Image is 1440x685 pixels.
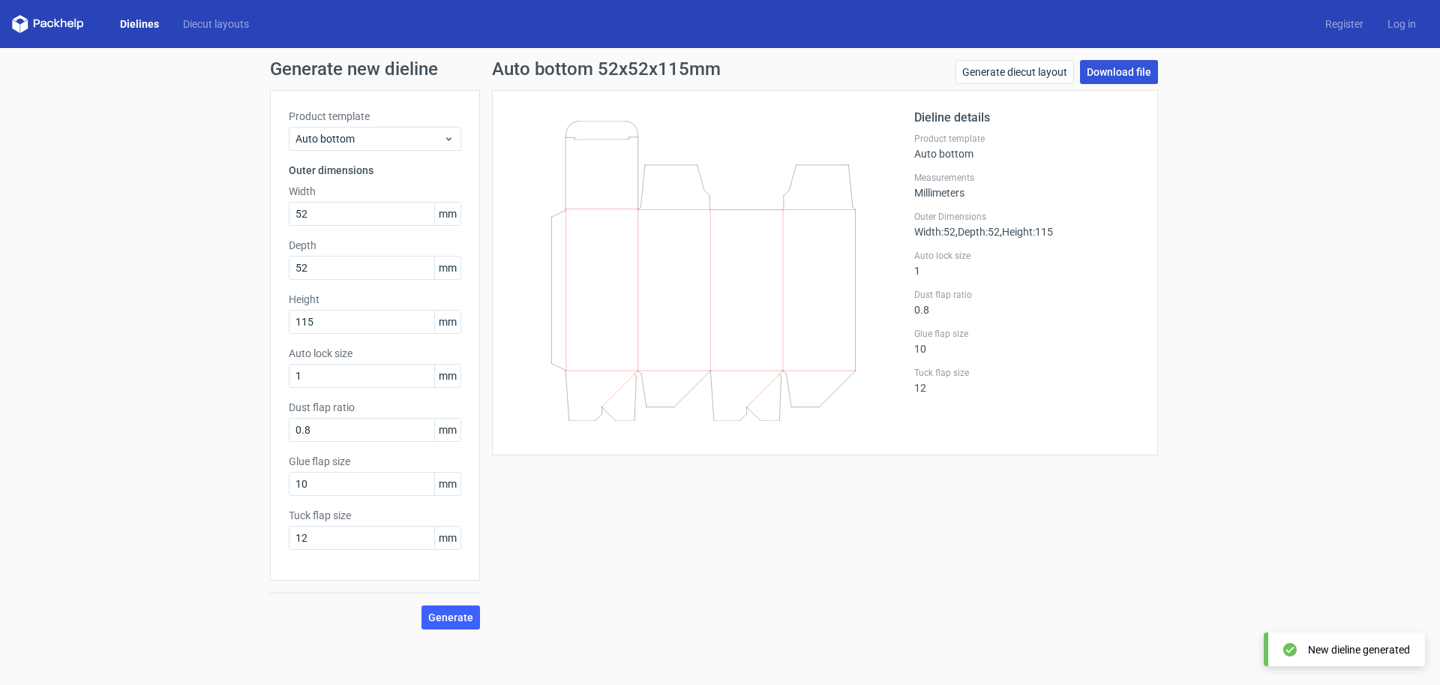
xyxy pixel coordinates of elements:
[289,238,461,253] label: Depth
[914,250,1139,262] label: Auto lock size
[914,172,1139,184] label: Measurements
[270,60,1170,78] h1: Generate new dieline
[289,184,461,199] label: Width
[914,328,1139,355] div: 10
[1080,60,1158,84] a: Download file
[289,292,461,307] label: Height
[289,400,461,415] label: Dust flap ratio
[434,203,460,225] span: mm
[914,367,1139,379] label: Tuck flap size
[914,211,1139,223] label: Outer Dimensions
[914,289,1139,301] label: Dust flap ratio
[914,250,1139,277] div: 1
[1000,226,1053,238] span: , Height : 115
[492,60,721,78] h1: Auto bottom 52x52x115mm
[1308,642,1410,657] div: New dieline generated
[434,365,460,387] span: mm
[171,17,261,32] a: Diecut layouts
[434,527,460,549] span: mm
[914,133,1139,145] label: Product template
[955,60,1074,84] a: Generate diecut layout
[914,328,1139,340] label: Glue flap size
[434,257,460,279] span: mm
[914,172,1139,199] div: Millimeters
[1313,17,1375,32] a: Register
[289,454,461,469] label: Glue flap size
[914,109,1139,127] h2: Dieline details
[289,163,461,178] h3: Outer dimensions
[295,131,443,146] span: Auto bottom
[289,508,461,523] label: Tuck flap size
[289,346,461,361] label: Auto lock size
[914,133,1139,160] div: Auto bottom
[955,226,1000,238] span: , Depth : 52
[108,17,171,32] a: Dielines
[434,311,460,333] span: mm
[289,109,461,124] label: Product template
[1375,17,1428,32] a: Log in
[434,473,460,495] span: mm
[914,367,1139,394] div: 12
[434,419,460,441] span: mm
[914,226,955,238] span: Width : 52
[428,612,473,623] span: Generate
[914,289,1139,316] div: 0.8
[421,605,480,629] button: Generate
